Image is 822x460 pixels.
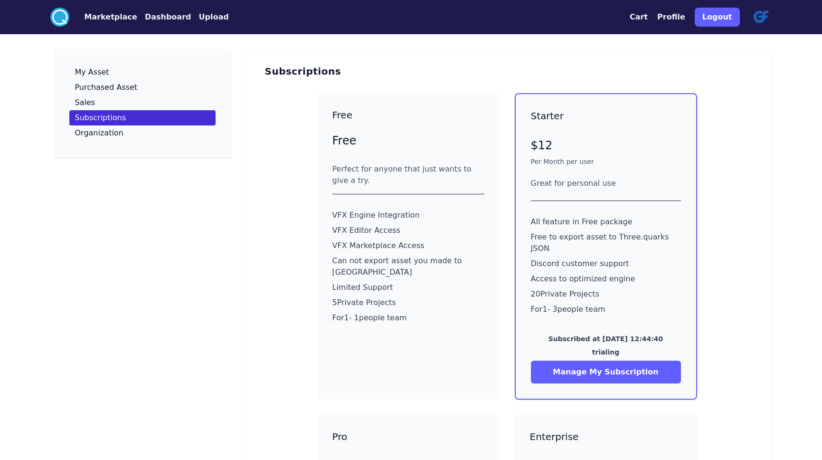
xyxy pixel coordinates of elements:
[75,129,123,137] p: Organization
[332,133,484,148] p: Free
[75,84,138,91] p: Purchased Asset
[69,125,216,141] a: Organization
[85,11,137,23] button: Marketplace
[198,11,228,23] button: Upload
[332,108,484,122] h3: Free
[191,11,228,23] a: Upload
[531,138,681,153] p: $12
[531,216,681,228] p: All feature in Free package
[332,255,484,278] p: Can not export asset you made to [GEOGRAPHIC_DATA]
[695,8,740,27] button: Logout
[531,334,681,344] p: Subscribed at [DATE] 12:44:40
[332,282,484,293] p: Limited Support
[531,231,681,254] p: Free to export asset to Three.quarks JSON
[332,210,484,221] p: VFX Engine Integration
[531,109,681,123] h3: Starter
[75,114,126,122] p: Subscriptions
[531,258,681,269] p: Discord customer support
[332,297,484,308] p: 5 Private Projects
[695,4,740,30] a: Logout
[69,110,216,125] a: Subscriptions
[531,347,681,357] p: trialing
[75,68,109,76] p: My Asset
[145,11,191,23] button: Dashboard
[332,430,484,443] h3: Pro
[332,312,484,324] p: For 1 - 1 people team
[137,11,191,23] a: Dashboard
[749,6,772,29] img: profile
[332,163,484,186] div: Perfect for anyone that just wants to give a try.
[531,157,681,166] p: Per Month per user
[531,178,681,189] div: Great for personal use
[657,11,685,23] button: Profile
[531,361,681,383] button: Manage My Subscription
[531,273,681,285] p: Access to optimized engine
[69,11,137,23] a: Marketplace
[332,225,484,236] p: VFX Editor Access
[75,99,95,106] p: Sales
[265,65,341,78] h3: Subscriptions
[69,95,216,110] a: Sales
[69,65,216,80] a: My Asset
[530,430,682,443] h3: Enterprise
[332,240,484,251] p: VFX Marketplace Access
[531,288,681,300] p: 20 Private Projects
[630,11,648,23] button: Cart
[69,80,216,95] a: Purchased Asset
[531,304,681,315] p: For 1 - 3 people team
